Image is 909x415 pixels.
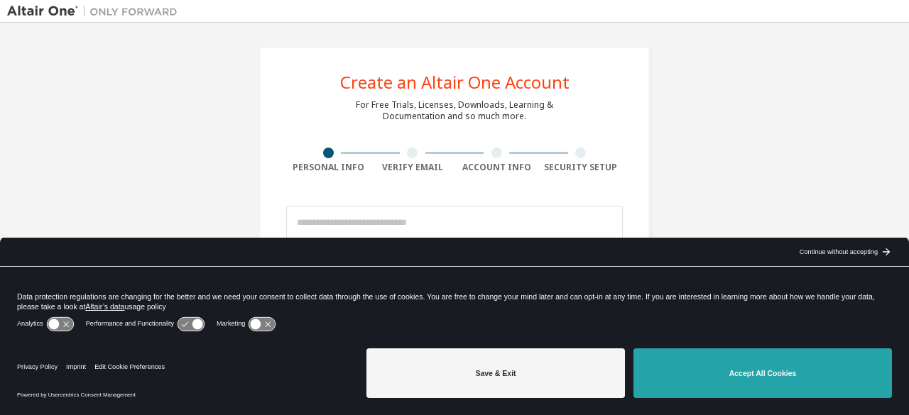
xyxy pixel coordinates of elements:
div: Security Setup [539,162,624,173]
div: Personal Info [286,162,371,173]
div: For Free Trials, Licenses, Downloads, Learning & Documentation and so much more. [356,99,553,122]
img: Altair One [7,4,185,18]
div: Create an Altair One Account [340,74,570,91]
div: Account Info [454,162,539,173]
div: Verify Email [371,162,455,173]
